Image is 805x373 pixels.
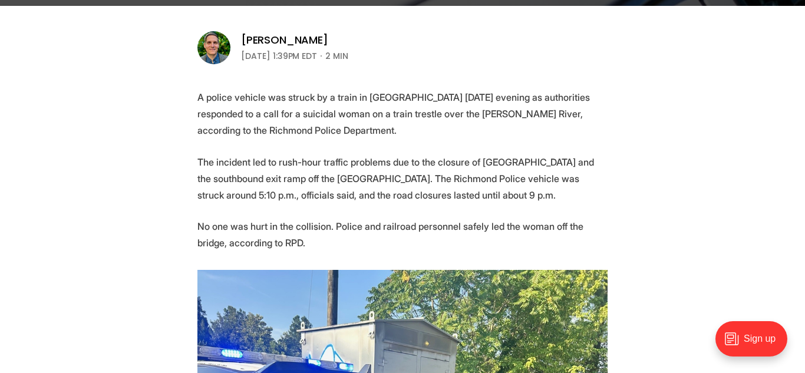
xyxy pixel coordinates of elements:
p: A police vehicle was struck by a train in [GEOGRAPHIC_DATA] [DATE] evening as authorities respond... [197,89,608,138]
p: The incident led to rush-hour traffic problems due to the closure of [GEOGRAPHIC_DATA] and the so... [197,154,608,203]
span: 2 min [325,49,348,63]
a: [PERSON_NAME] [241,33,328,47]
p: No one was hurt in the collision. Police and railroad personnel safely led the woman off the brid... [197,218,608,251]
time: [DATE] 1:39PM EDT [241,49,317,63]
img: Graham Moomaw [197,31,230,64]
iframe: portal-trigger [705,315,805,373]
